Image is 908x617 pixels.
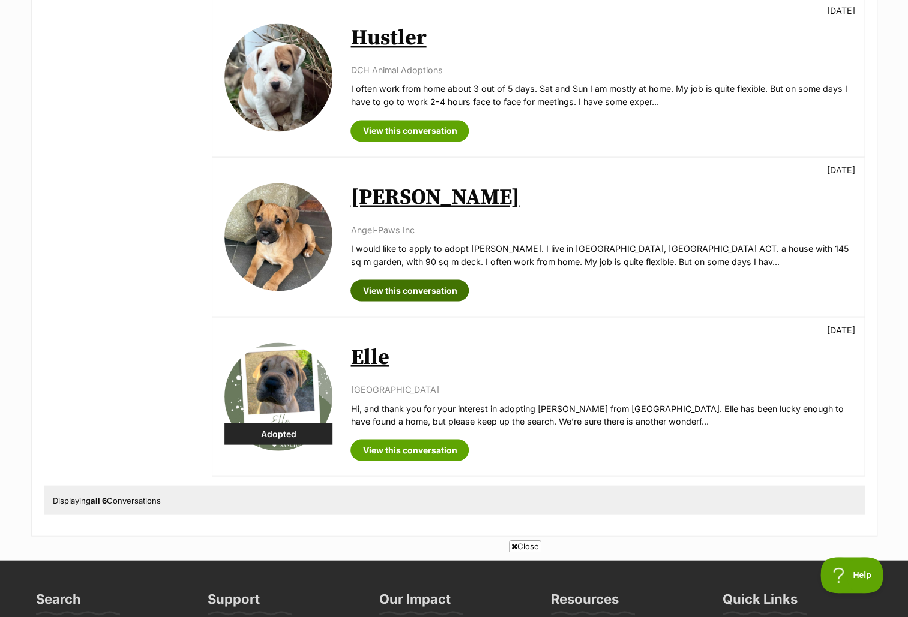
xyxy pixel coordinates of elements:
[350,402,852,428] p: Hi, and thank you for your interest in adopting [PERSON_NAME] from [GEOGRAPHIC_DATA]. Elle has be...
[350,25,426,52] a: Hustler
[350,120,469,142] a: View this conversation
[827,323,855,336] p: [DATE]
[827,164,855,176] p: [DATE]
[224,23,332,131] img: Hustler
[509,540,541,552] span: Close
[350,344,389,371] a: Elle
[224,183,332,291] img: Greta
[36,590,81,614] h3: Search
[350,242,852,267] p: I would like to apply to adopt [PERSON_NAME]. I live in [GEOGRAPHIC_DATA], [GEOGRAPHIC_DATA] ACT....
[820,557,884,593] iframe: Help Scout Beacon - Open
[224,342,332,450] img: Elle
[350,64,852,76] p: DCH Animal Adoptions
[350,184,519,211] a: [PERSON_NAME]
[53,495,161,505] span: Displaying Conversations
[350,279,469,301] a: View this conversation
[236,557,673,611] iframe: Advertisement
[350,439,469,461] a: View this conversation
[208,590,260,614] h3: Support
[350,223,852,236] p: Angel-Paws Inc
[723,590,798,614] h3: Quick Links
[350,383,852,395] p: [GEOGRAPHIC_DATA]
[350,82,852,108] p: I often work from home about 3 out of 5 days. Sat and Sun I am mostly at home. My job is quite fl...
[224,423,332,444] div: Adopted
[91,495,107,505] strong: all 6
[827,4,855,17] p: [DATE]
